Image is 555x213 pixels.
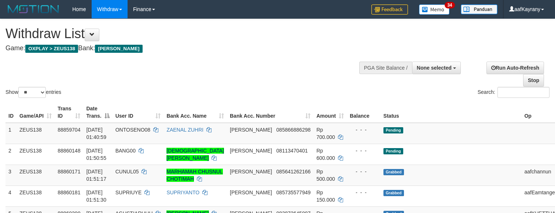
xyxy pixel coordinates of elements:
[381,102,522,123] th: Status
[383,127,403,133] span: Pending
[86,127,106,140] span: [DATE] 01:40:59
[350,147,378,154] div: - - -
[58,127,80,133] span: 88859704
[316,190,335,203] span: Rp 150.000
[276,127,310,133] span: Copy 085866886298 to clipboard
[316,127,335,140] span: Rp 700.000
[115,148,136,154] span: BANG00
[86,190,106,203] span: [DATE] 01:51:30
[5,165,16,186] td: 3
[5,102,16,123] th: ID
[18,87,46,98] select: Showentries
[230,148,272,154] span: [PERSON_NAME]
[16,102,55,123] th: Game/API: activate to sort column ascending
[5,123,16,144] td: 1
[5,26,363,41] h1: Withdraw List
[5,186,16,206] td: 4
[163,102,227,123] th: Bank Acc. Name: activate to sort column ascending
[316,148,335,161] span: Rp 600.000
[497,87,550,98] input: Search:
[25,45,78,53] span: OXPLAY > ZEUS138
[347,102,381,123] th: Balance
[166,169,223,182] a: MARHAMAH CHUSNUL CHOTIMAH
[276,190,310,195] span: Copy 085735577949 to clipboard
[383,148,403,154] span: Pending
[383,169,404,175] span: Grabbed
[5,4,61,15] img: MOTION_logo.png
[227,102,313,123] th: Bank Acc. Number: activate to sort column ascending
[58,190,80,195] span: 88860181
[115,190,142,195] span: SUPRIUYE
[276,148,308,154] span: Copy 08113470401 to clipboard
[95,45,142,53] span: [PERSON_NAME]
[16,123,55,144] td: ZEUS138
[412,62,461,74] button: None selected
[115,169,139,175] span: CUNUL05
[16,165,55,186] td: ZEUS138
[115,127,150,133] span: ONTOSENO08
[83,102,112,123] th: Date Trans.: activate to sort column descending
[350,189,378,196] div: - - -
[276,169,310,175] span: Copy 085641262166 to clipboard
[166,148,224,161] a: [DEMOGRAPHIC_DATA][PERSON_NAME]
[5,87,61,98] label: Show entries
[419,4,450,15] img: Button%20Memo.svg
[86,148,106,161] span: [DATE] 01:50:55
[58,148,80,154] span: 88860148
[523,74,544,87] a: Stop
[478,87,550,98] label: Search:
[383,190,404,196] span: Grabbed
[16,144,55,165] td: ZEUS138
[316,169,335,182] span: Rp 500.000
[86,169,106,182] span: [DATE] 01:51:17
[417,65,452,71] span: None selected
[359,62,412,74] div: PGA Site Balance /
[55,102,83,123] th: Trans ID: activate to sort column ascending
[230,190,272,195] span: [PERSON_NAME]
[58,169,80,175] span: 88860171
[5,45,363,52] h4: Game: Bank:
[486,62,544,74] a: Run Auto-Refresh
[166,190,199,195] a: SUPRIYANTO
[5,144,16,165] td: 2
[230,169,272,175] span: [PERSON_NAME]
[461,4,497,14] img: panduan.png
[445,2,455,8] span: 34
[16,186,55,206] td: ZEUS138
[230,127,272,133] span: [PERSON_NAME]
[350,126,378,133] div: - - -
[350,168,378,175] div: - - -
[166,127,203,133] a: ZAENAL ZUHRI
[113,102,164,123] th: User ID: activate to sort column ascending
[371,4,408,15] img: Feedback.jpg
[313,102,347,123] th: Amount: activate to sort column ascending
